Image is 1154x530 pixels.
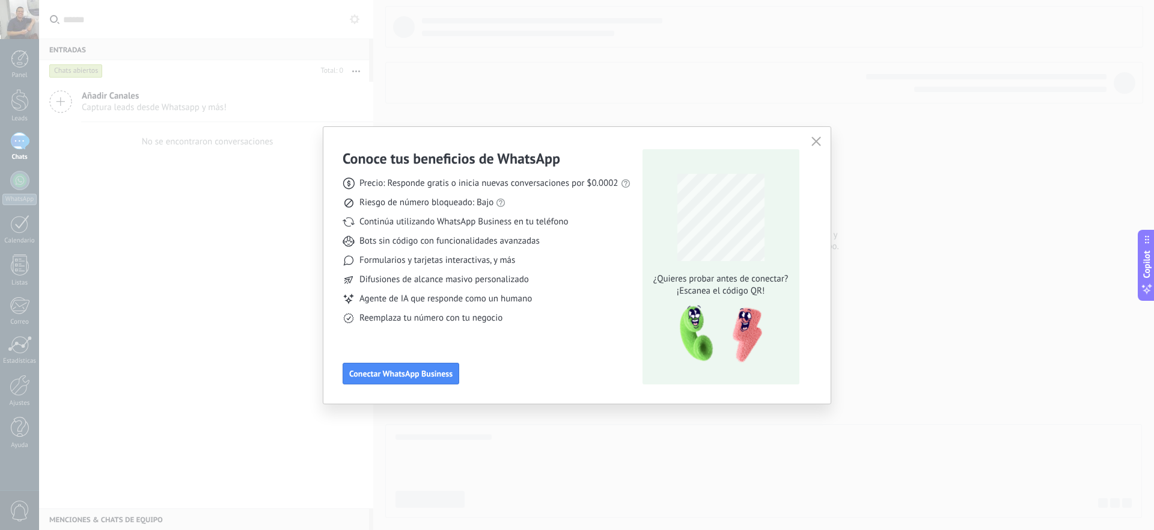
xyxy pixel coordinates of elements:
span: Reemplaza tu número con tu negocio [359,312,502,324]
span: Difusiones de alcance masivo personalizado [359,274,529,286]
span: Bots sin código con funcionalidades avanzadas [359,235,540,247]
h3: Conoce tus beneficios de WhatsApp [343,149,560,168]
span: Agente de IA que responde como un humano [359,293,532,305]
span: Continúa utilizando WhatsApp Business en tu teléfono [359,216,568,228]
span: Riesgo de número bloqueado: Bajo [359,197,493,209]
span: ¡Escanea el código QR! [650,285,792,297]
span: Precio: Responde gratis o inicia nuevas conversaciones por $0.0002 [359,177,618,190]
span: Formularios y tarjetas interactivas, y más [359,254,515,267]
span: ¿Quieres probar antes de conectar? [650,273,792,285]
button: Conectar WhatsApp Business [343,363,459,384]
img: qr-pic-1x.png [670,302,765,366]
span: Conectar WhatsApp Business [349,369,453,378]
span: Copilot [1141,250,1153,278]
